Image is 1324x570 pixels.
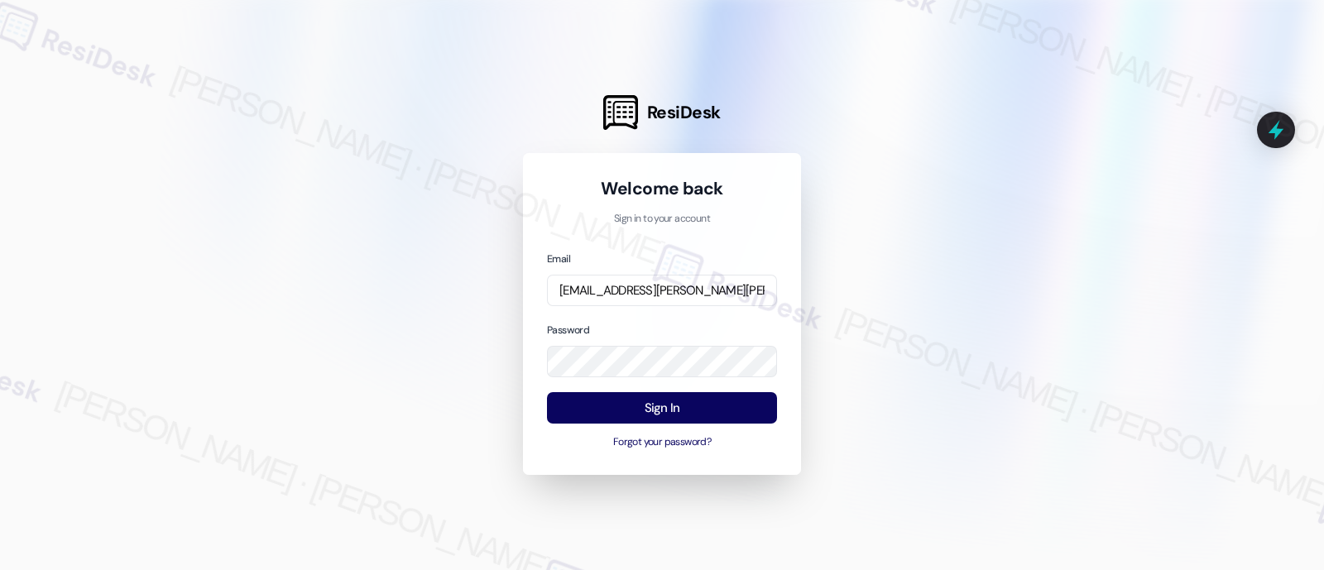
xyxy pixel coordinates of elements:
[547,275,777,307] input: name@example.com
[547,177,777,200] h1: Welcome back
[547,212,777,227] p: Sign in to your account
[547,435,777,450] button: Forgot your password?
[547,252,570,266] label: Email
[603,95,638,130] img: ResiDesk Logo
[547,392,777,424] button: Sign In
[647,101,721,124] span: ResiDesk
[547,323,589,337] label: Password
